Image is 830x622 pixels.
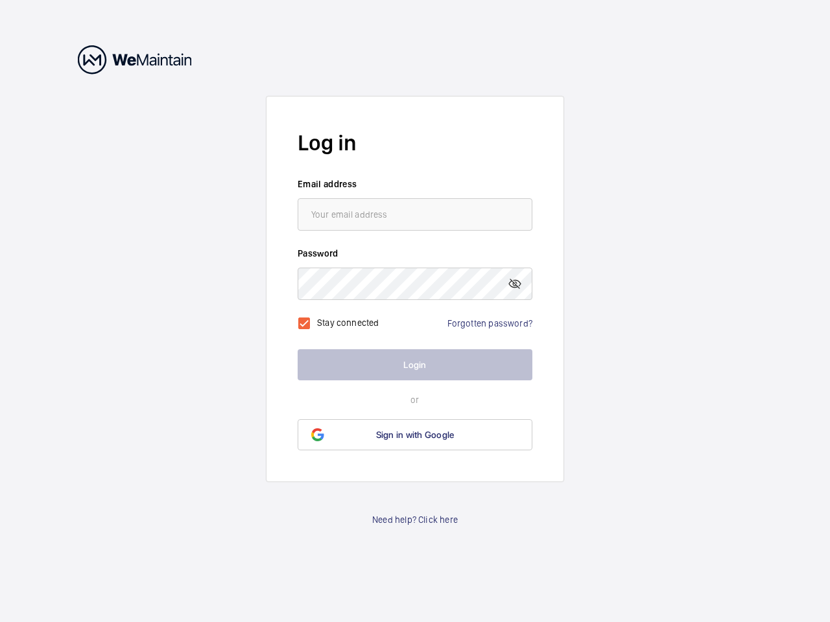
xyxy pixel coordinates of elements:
[298,247,532,260] label: Password
[376,430,455,440] span: Sign in with Google
[298,178,532,190] label: Email address
[317,317,379,328] label: Stay connected
[298,393,532,406] p: or
[298,198,532,231] input: Your email address
[298,349,532,380] button: Login
[372,513,458,526] a: Need help? Click here
[447,318,532,328] a: Forgotten password?
[298,128,532,158] h2: Log in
